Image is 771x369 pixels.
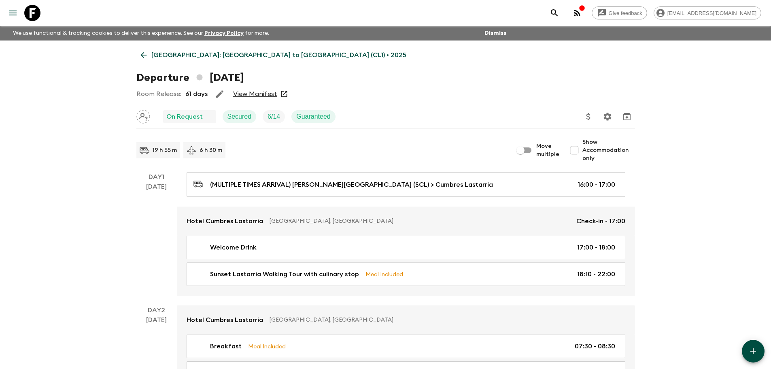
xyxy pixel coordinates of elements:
[296,112,331,122] p: Guaranteed
[185,89,208,99] p: 61 days
[599,109,616,125] button: Settings
[10,26,272,41] p: We use functional & tracking cookies to deliver this experience. See our for more.
[210,341,242,351] p: Breakfast
[575,341,615,351] p: 07:30 - 08:30
[187,315,263,325] p: Hotel Cumbres Lastarria
[177,305,635,335] a: Hotel Cumbres Lastarria[GEOGRAPHIC_DATA], [GEOGRAPHIC_DATA]
[270,217,570,225] p: [GEOGRAPHIC_DATA], [GEOGRAPHIC_DATA]
[204,30,244,36] a: Privacy Policy
[663,10,761,16] span: [EMAIL_ADDRESS][DOMAIN_NAME]
[592,6,647,19] a: Give feedback
[263,110,285,123] div: Trip Fill
[227,112,252,122] p: Secured
[577,243,615,252] p: 17:00 - 18:00
[210,180,493,190] p: (MULTIPLE TIMES ARRIVAL) [PERSON_NAME][GEOGRAPHIC_DATA] (SCL) > Cumbres Lastarria
[136,47,411,63] a: [GEOGRAPHIC_DATA]: [GEOGRAPHIC_DATA] to [GEOGRAPHIC_DATA] (CL1) • 2025
[187,236,625,259] a: Welcome Drink17:00 - 18:00
[536,142,560,158] span: Move multiple
[582,138,635,162] span: Show Accommodation only
[577,269,615,279] p: 18:10 - 22:00
[5,5,21,21] button: menu
[248,342,286,351] p: Meal Included
[166,112,203,122] p: On Request
[576,216,625,226] p: Check-in - 17:00
[210,243,257,252] p: Welcome Drink
[546,5,563,21] button: search adventures
[136,305,177,315] p: Day 2
[619,109,635,125] button: Archive (Completed, Cancelled or Unsynced Departures only)
[136,112,150,119] span: Assign pack leader
[270,316,619,324] p: [GEOGRAPHIC_DATA], [GEOGRAPHIC_DATA]
[136,89,181,99] p: Room Release:
[223,110,257,123] div: Secured
[151,50,406,60] p: [GEOGRAPHIC_DATA]: [GEOGRAPHIC_DATA] to [GEOGRAPHIC_DATA] (CL1) • 2025
[136,172,177,182] p: Day 1
[580,109,597,125] button: Update Price, Early Bird Discount and Costs
[604,10,647,16] span: Give feedback
[482,28,508,39] button: Dismiss
[153,146,177,154] p: 19 h 55 m
[187,172,625,197] a: (MULTIPLE TIMES ARRIVAL) [PERSON_NAME][GEOGRAPHIC_DATA] (SCL) > Cumbres Lastarria16:00 - 17:00
[187,216,263,226] p: Hotel Cumbres Lastarria
[268,112,280,122] p: 6 / 14
[654,6,761,19] div: [EMAIL_ADDRESS][DOMAIN_NAME]
[200,146,222,154] p: 6 h 30 m
[365,270,403,279] p: Meal Included
[187,335,625,358] a: BreakfastMeal Included07:30 - 08:30
[146,182,167,296] div: [DATE]
[136,70,244,86] h1: Departure [DATE]
[177,207,635,236] a: Hotel Cumbres Lastarria[GEOGRAPHIC_DATA], [GEOGRAPHIC_DATA]Check-in - 17:00
[233,90,277,98] a: View Manifest
[187,262,625,286] a: Sunset Lastarria Walking Tour with culinary stopMeal Included18:10 - 22:00
[578,180,615,190] p: 16:00 - 17:00
[210,269,359,279] p: Sunset Lastarria Walking Tour with culinary stop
